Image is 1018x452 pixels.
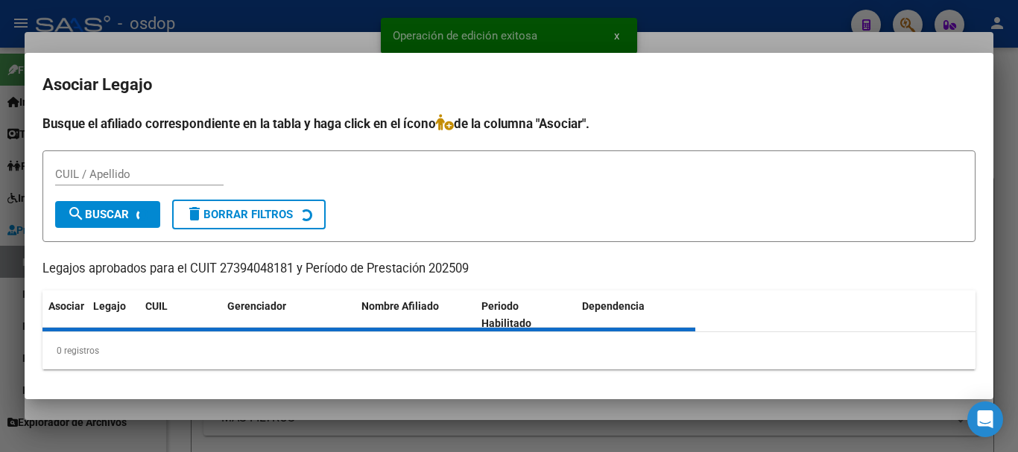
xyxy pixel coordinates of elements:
span: Legajo [93,300,126,312]
p: Legajos aprobados para el CUIT 27394048181 y Período de Prestación 202509 [42,260,976,278]
div: 0 registros [42,332,976,369]
span: CUIL [145,300,168,312]
span: Dependencia [582,300,645,312]
h2: Asociar Legajo [42,71,976,99]
mat-icon: delete [186,205,203,223]
span: Gerenciador [227,300,286,312]
span: Buscar [67,208,129,221]
datatable-header-cell: Periodo Habilitado [475,290,576,340]
h4: Busque el afiliado correspondiente en la tabla y haga click en el ícono de la columna "Asociar". [42,114,976,133]
datatable-header-cell: Gerenciador [221,290,355,340]
datatable-header-cell: Dependencia [576,290,696,340]
div: Open Intercom Messenger [967,401,1003,437]
datatable-header-cell: CUIL [139,290,221,340]
datatable-header-cell: Legajo [87,290,139,340]
span: Nombre Afiliado [361,300,439,312]
button: Borrar Filtros [172,200,326,229]
span: Asociar [48,300,84,312]
datatable-header-cell: Asociar [42,290,87,340]
span: Periodo Habilitado [481,300,531,329]
span: Borrar Filtros [186,208,293,221]
datatable-header-cell: Nombre Afiliado [355,290,475,340]
mat-icon: search [67,205,85,223]
button: Buscar [55,201,160,228]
